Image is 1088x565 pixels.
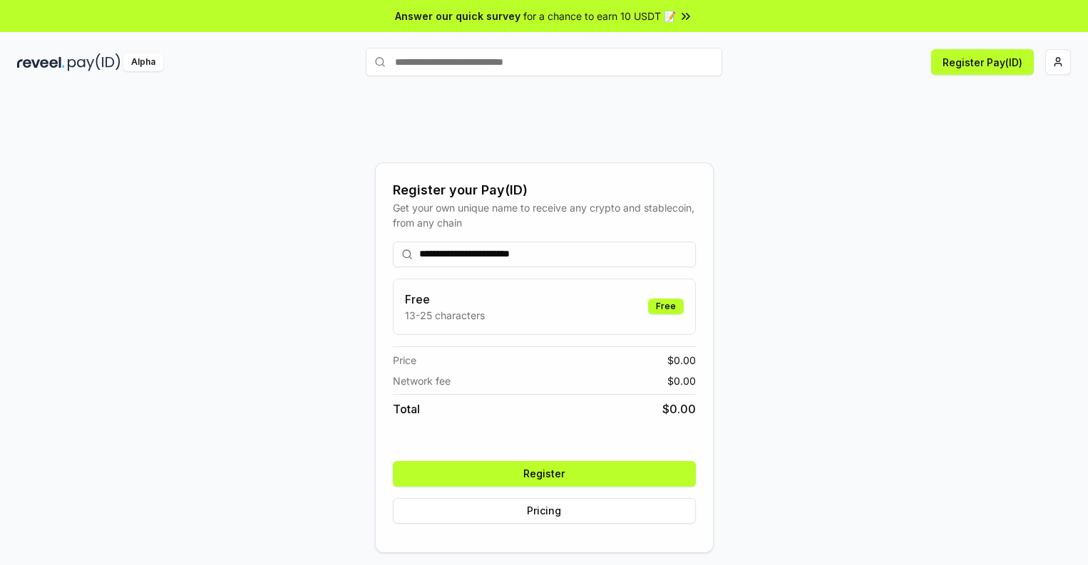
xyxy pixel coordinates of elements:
[667,373,696,388] span: $ 0.00
[648,299,684,314] div: Free
[393,498,696,524] button: Pricing
[405,291,485,308] h3: Free
[662,400,696,418] span: $ 0.00
[393,200,696,230] div: Get your own unique name to receive any crypto and stablecoin, from any chain
[395,9,520,24] span: Answer our quick survey
[68,53,120,71] img: pay_id
[393,373,451,388] span: Network fee
[393,461,696,487] button: Register
[393,180,696,200] div: Register your Pay(ID)
[931,49,1034,75] button: Register Pay(ID)
[393,400,420,418] span: Total
[523,9,676,24] span: for a chance to earn 10 USDT 📝
[123,53,163,71] div: Alpha
[17,53,65,71] img: reveel_dark
[667,353,696,368] span: $ 0.00
[393,353,416,368] span: Price
[405,308,485,323] p: 13-25 characters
